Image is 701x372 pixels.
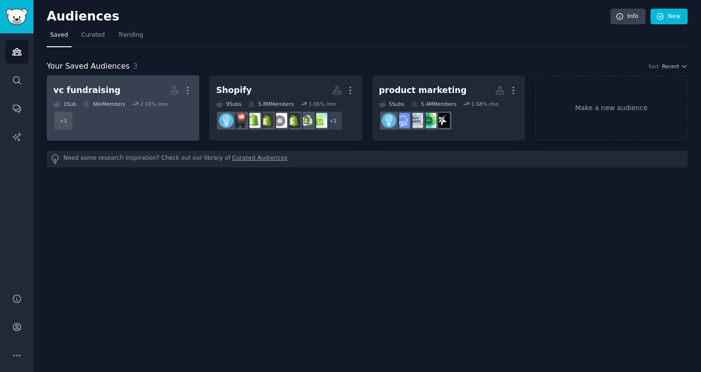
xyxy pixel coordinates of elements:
img: reviewmyshopify [259,113,274,128]
div: 1.68 % /mo [472,101,499,107]
img: ShopifyWebsites [286,113,300,128]
button: Recent [662,63,688,70]
div: Shopify [216,84,252,96]
img: SaaS [395,113,410,128]
a: Trending [115,28,146,47]
div: vc fundraising [53,84,121,96]
a: Make a new audience [535,75,688,141]
img: Entrepreneur [381,113,396,128]
div: 1.06 % /mo [309,101,336,107]
h2: Audiences [47,9,610,24]
div: product marketing [379,84,467,96]
span: Recent [662,63,679,70]
a: Curated Audiences [232,154,288,164]
div: + 1 [53,111,73,131]
img: ShopifyeCommerce [272,113,287,128]
div: 5.8M Members [248,101,293,107]
img: Shopify_Users [299,113,314,128]
div: 1 Sub [53,101,76,107]
span: Your Saved Audiences [47,61,130,72]
a: Curated [78,28,108,47]
div: + 1 [323,111,343,131]
img: ProductMarketing [422,113,436,128]
div: 66k Members [83,101,125,107]
div: 5 Sub s [379,101,404,107]
span: Saved [50,31,68,40]
img: Shopify_Success [312,113,327,128]
div: 9 Sub s [216,101,241,107]
img: indiehackers [408,113,423,128]
a: Saved [47,28,72,47]
img: ecommerce [232,113,247,128]
a: vc fundraising1Sub66kMembers2.16% /mo+1 [47,75,199,141]
div: 2.16 % /mo [140,101,167,107]
span: Curated [82,31,105,40]
a: New [650,9,688,25]
span: Trending [118,31,143,40]
div: Need some research inspiration? Check out our library of [47,151,688,167]
img: shopify [246,113,260,128]
a: Info [610,9,646,25]
img: SaaSMarketing [435,113,450,128]
a: Shopify9Subs5.8MMembers1.06% /mo+1Shopify_SuccessShopify_UsersShopifyWebsitesShopifyeCommercerevi... [209,75,362,141]
div: Sort [649,63,659,70]
a: product marketing5Subs5.4MMembers1.68% /moSaaSMarketingProductMarketingindiehackersSaaSEntrepreneur [372,75,525,141]
img: GummySearch logo [6,9,28,25]
span: 3 [133,62,138,71]
div: 5.4M Members [411,101,456,107]
img: Entrepreneur [219,113,234,128]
